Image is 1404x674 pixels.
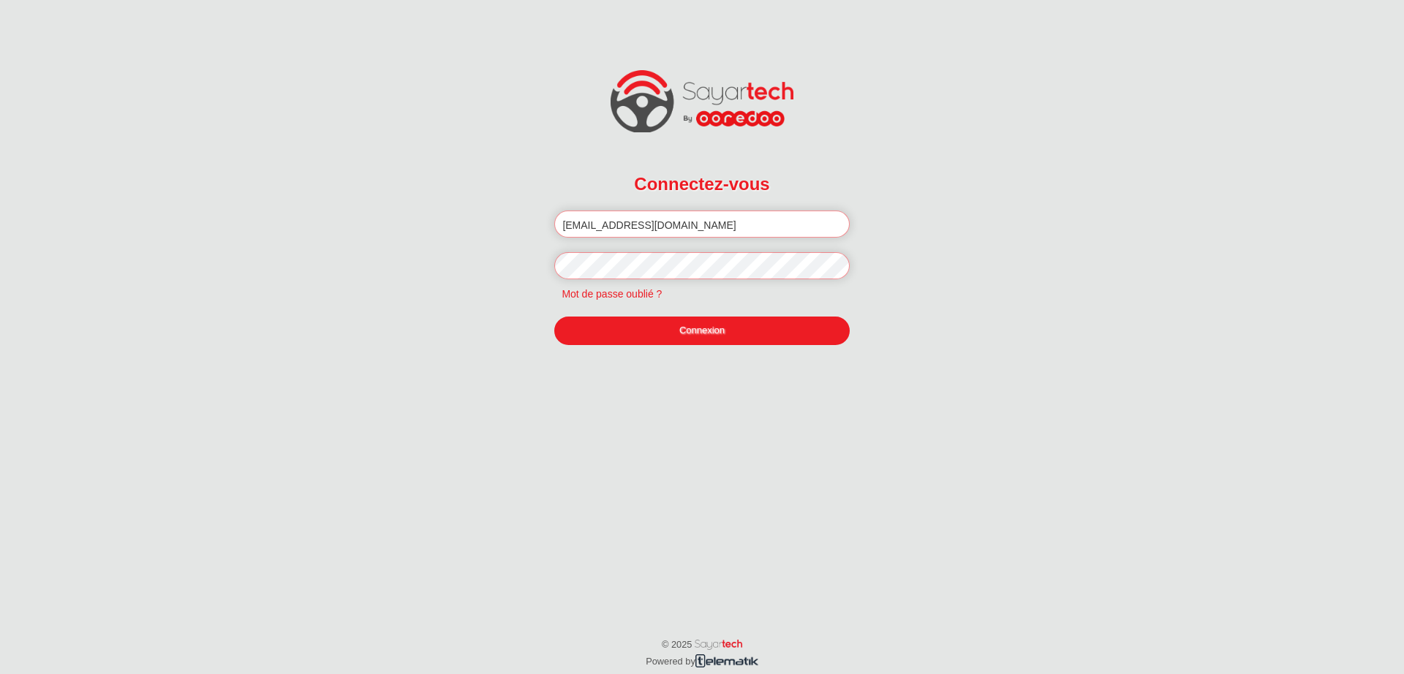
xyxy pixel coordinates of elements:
h2: Connectez-vous [554,164,849,203]
input: Email [554,211,849,238]
img: word_sayartech.png [695,640,742,650]
a: Mot de passe oublié ? [554,288,669,300]
img: telematik.png [695,654,758,667]
a: Connexion [554,317,849,344]
p: © 2025 Powered by [599,623,805,670]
